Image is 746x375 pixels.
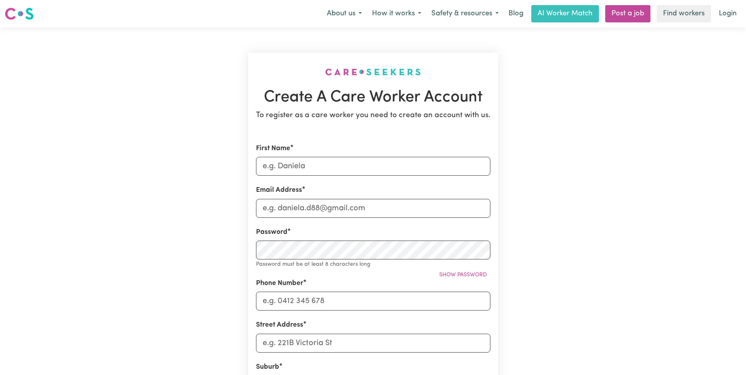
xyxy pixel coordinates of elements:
label: Phone Number [256,278,303,289]
a: Careseekers logo [5,5,34,23]
span: Show password [439,272,487,278]
button: Safety & resources [426,6,504,22]
button: About us [322,6,367,22]
button: Show password [436,269,490,281]
label: Suburb [256,362,279,372]
input: e.g. 0412 345 678 [256,292,490,311]
a: AI Worker Match [531,5,599,22]
label: Street Address [256,320,303,330]
p: To register as a care worker you need to create an account with us. [256,110,490,121]
input: e.g. daniela.d88@gmail.com [256,199,490,218]
label: Password [256,227,287,237]
input: e.g. Daniela [256,157,490,176]
label: First Name [256,143,290,154]
a: Blog [504,5,528,22]
img: Careseekers logo [5,7,34,21]
label: Email Address [256,185,302,195]
a: Post a job [605,5,650,22]
h1: Create A Care Worker Account [256,88,490,107]
input: e.g. 221B Victoria St [256,334,490,353]
a: Find workers [657,5,711,22]
a: Login [714,5,741,22]
button: How it works [367,6,426,22]
small: Password must be at least 8 characters long [256,261,370,267]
